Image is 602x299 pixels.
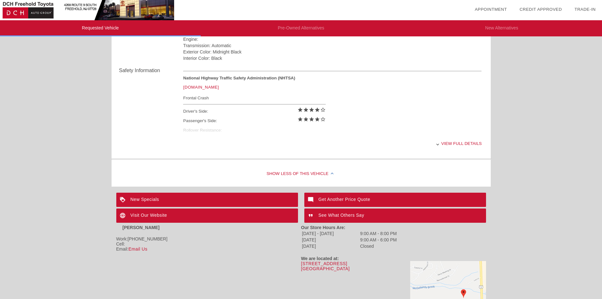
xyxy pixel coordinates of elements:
[183,116,326,126] div: Passenger's Side:
[314,107,320,113] i: star
[314,116,320,122] i: star
[123,225,160,230] strong: [PERSON_NAME]
[303,107,309,113] i: star
[116,209,131,223] img: ic_language_white_24dp_2x.png
[183,42,482,49] div: Transmission: Automatic
[183,107,326,116] div: Driver's Side:
[309,116,314,122] i: star
[304,209,486,223] a: See What Others Say
[183,136,482,151] div: View full details
[575,7,596,12] a: Trade-In
[201,20,401,36] li: Pre-Owned Alternatives
[116,236,301,241] div: Work:
[309,107,314,113] i: star
[116,246,301,252] div: Email:
[304,193,486,207] a: Get Another Price Quote
[302,231,359,236] td: [DATE] - [DATE]
[183,49,482,55] div: Exterior Color: Midnight Black
[183,55,482,61] div: Interior Color: Black
[116,241,301,246] div: Cell:
[304,209,319,223] img: ic_format_quote_white_24dp_2x.png
[360,237,397,243] td: 9:00 AM - 6:00 PM
[183,85,219,90] a: [DOMAIN_NAME]
[360,231,397,236] td: 9:00 AM - 8:00 PM
[301,225,345,230] strong: Our Store Hours Are:
[320,107,326,113] i: star_border
[475,7,507,12] a: Appointment
[302,243,359,249] td: [DATE]
[128,246,147,252] a: Email Us
[301,256,339,261] strong: We are located at:
[320,116,326,122] i: star_border
[520,7,562,12] a: Credit Approved
[116,209,298,223] a: Visit Our Website
[116,193,298,207] a: New Specials
[128,236,167,241] span: [PHONE_NUMBER]
[304,193,319,207] img: ic_mode_comment_white_24dp_2x.png
[360,243,397,249] td: Closed
[116,193,131,207] img: ic_loyalty_white_24dp_2x.png
[183,76,295,80] strong: National Highway Traffic Safety Administration (NHTSA)
[297,107,303,113] i: star
[303,116,309,122] i: star
[302,237,359,243] td: [DATE]
[112,161,491,187] div: Show Less of this Vehicle
[297,116,303,122] i: star
[119,67,183,74] div: Safety Information
[401,20,602,36] li: New Alternatives
[301,261,350,271] a: [STREET_ADDRESS][GEOGRAPHIC_DATA]
[183,94,326,102] div: Frontal Crash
